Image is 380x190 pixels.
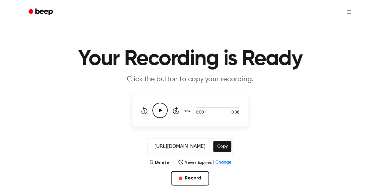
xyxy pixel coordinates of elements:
[149,160,169,166] button: Delete
[24,6,58,18] a: Beep
[213,160,214,166] span: |
[213,141,231,152] button: Copy
[178,160,231,166] button: Never Expires|Change
[75,75,306,85] p: Click the button to copy your recording.
[171,171,209,185] button: Record
[196,110,204,116] span: 0:00
[36,48,344,70] h1: Your Recording is Ready
[184,106,193,117] button: 1.0x
[173,159,175,166] span: |
[231,110,239,116] span: 0:38
[215,160,231,166] span: Change
[342,5,356,19] button: Open menu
